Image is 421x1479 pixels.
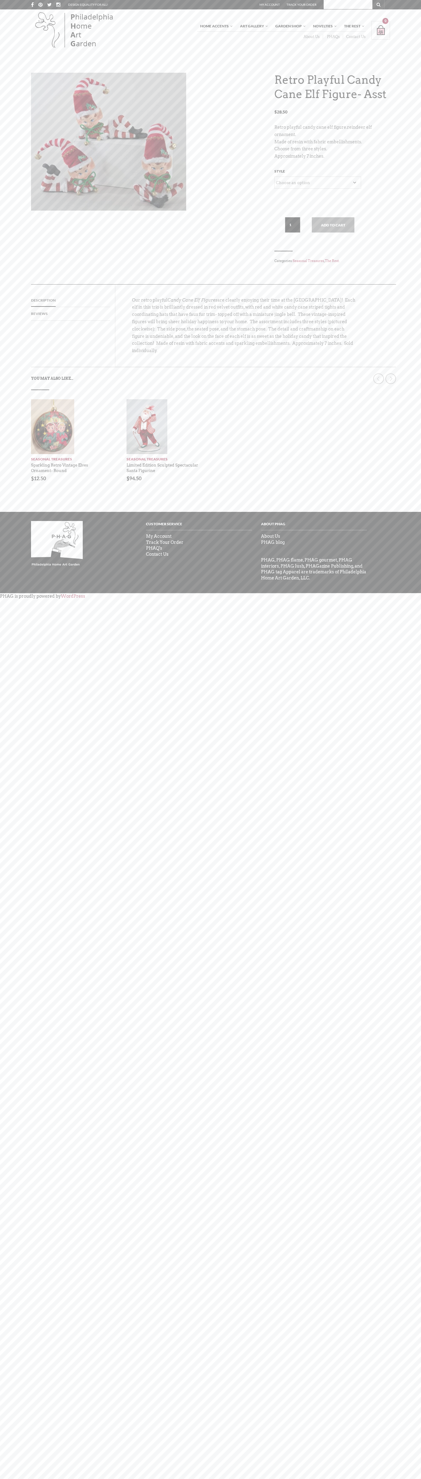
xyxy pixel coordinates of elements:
[274,138,390,146] p: Made of resin with fabric embellishments.
[31,475,34,481] span: $
[274,73,390,101] h1: Retro Playful Candy Cane Elf Figure- Asst
[310,21,337,31] a: Novelties
[127,460,198,473] a: Limited Edition Sculpted Spectacular Santa Figurine
[31,475,46,481] bdi: 12.50
[300,34,323,39] a: About Us
[31,294,56,307] a: Description
[274,257,390,264] span: Categories: , .
[31,460,88,473] a: Sparkling Retro Vintage Elves Ornament- Round
[146,521,252,531] h4: Customer Service
[261,540,285,545] a: PHAG blog
[61,594,85,599] a: WordPress
[237,21,269,31] a: Art Gallery
[168,298,217,302] em: Candy Cane Elf Figures
[382,18,388,24] div: 0
[146,546,162,551] a: PHAQ's
[127,475,141,481] bdi: 94.50
[261,521,367,531] h4: About PHag
[259,3,280,6] a: My Account
[274,153,390,160] p: Approximately 7 inches.
[274,124,390,138] p: Retro playful candy cane elf figure.reindeer elf ornament.
[31,521,83,567] img: phag-logo-compressor.gif
[274,109,277,114] span: $
[31,307,48,320] a: Reviews
[31,376,73,381] strong: You may also like…
[274,109,287,114] bdi: 28.50
[261,557,367,581] p: PHAG, PHAG flame, PHAG gourmet, PHAG interiors, PHAG lush, PHAGazine Publishing, and PHAG tag App...
[272,21,306,31] a: Garden Shop
[274,168,285,177] label: Style
[146,552,169,557] a: Contact Us
[261,534,280,539] a: About Us
[274,145,390,153] p: Choose from three styles.
[287,3,316,6] a: Track Your Order
[146,540,183,545] a: Track Your Order
[341,21,365,31] a: The Rest
[325,259,339,263] a: The Rest
[146,534,172,539] a: My Account
[127,454,205,462] a: Seasonal Treasures
[293,259,324,263] a: Seasonal Treasures
[285,217,300,233] input: Qty
[343,34,366,39] a: Contact Us
[31,454,110,462] a: Seasonal Treasures
[323,34,343,39] a: PHAQs
[127,475,129,481] span: $
[132,297,357,361] p: Our retro playful are clearly enjoying their time at the [GEOGRAPHIC_DATA]! Each elf in this trio...
[197,21,233,31] a: Home Accents
[312,217,354,233] button: Add to cart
